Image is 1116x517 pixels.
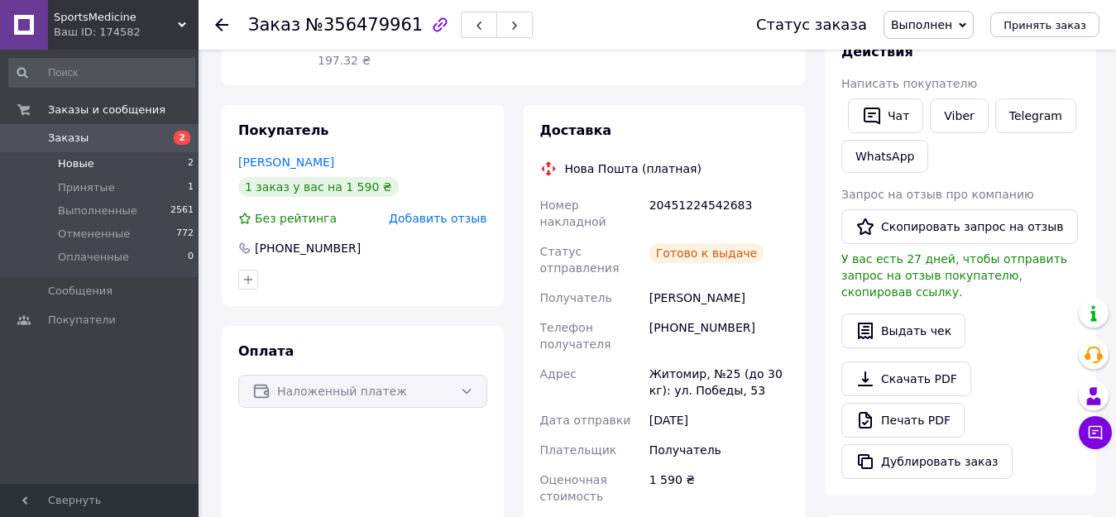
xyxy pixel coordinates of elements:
[646,313,792,359] div: [PHONE_NUMBER]
[48,284,113,299] span: Сообщения
[841,140,928,173] a: WhatsApp
[238,122,328,138] span: Покупатель
[305,15,423,35] span: №356479961
[841,361,971,396] a: Скачать PDF
[1003,19,1086,31] span: Принять заказ
[540,414,631,427] span: Дата отправки
[188,250,194,265] span: 0
[248,15,300,35] span: Заказ
[646,465,792,511] div: 1 590 ₴
[170,203,194,218] span: 2561
[841,403,965,438] a: Печать PDF
[188,156,194,171] span: 2
[841,209,1078,244] button: Скопировать запрос на отзыв
[48,131,89,146] span: Заказы
[646,435,792,465] div: Получатель
[58,180,115,195] span: Принятые
[995,98,1076,133] a: Telegram
[841,44,913,60] span: Действия
[58,250,129,265] span: Оплаченные
[48,103,165,117] span: Заказы и сообщения
[646,283,792,313] div: [PERSON_NAME]
[841,314,965,348] button: Выдать чек
[48,313,116,328] span: Покупатели
[990,12,1099,37] button: Принять заказ
[646,359,792,405] div: Житомир, №25 (до 30 кг): ул. Победы, 53
[646,190,792,237] div: 20451224542683
[540,199,606,228] span: Номер накладной
[540,367,577,381] span: Адрес
[238,156,334,169] a: [PERSON_NAME]
[540,321,611,351] span: Телефон получателя
[58,227,130,242] span: Отмененные
[540,291,612,304] span: Получатель
[58,203,137,218] span: Выполненные
[646,405,792,435] div: [DATE]
[318,37,418,67] span: Каталог ProSale: 197.32 ₴
[841,252,1067,299] span: У вас есть 27 дней, чтобы отправить запрос на отзыв покупателю, скопировав ссылку.
[891,18,952,31] span: Выполнен
[841,77,977,90] span: Написать покупателю
[848,98,923,133] button: Чат
[540,473,607,503] span: Оценочная стоимость
[253,240,362,256] div: [PHONE_NUMBER]
[54,10,178,25] span: SportsMedicine
[540,245,620,275] span: Статус отправления
[8,58,195,88] input: Поиск
[58,156,94,171] span: Новые
[841,444,1013,479] button: Дублировать заказ
[54,25,199,40] div: Ваш ID: 174582
[561,160,706,177] div: Нова Пошта (платная)
[649,243,764,263] div: Готово к выдаче
[1079,416,1112,449] button: Чат с покупателем
[174,131,190,145] span: 2
[540,443,617,457] span: Плательщик
[255,212,337,225] span: Без рейтинга
[841,188,1034,201] span: Запрос на отзыв про компанию
[176,227,194,242] span: 772
[188,180,194,195] span: 1
[238,343,294,359] span: Оплата
[238,177,399,197] div: 1 заказ у вас на 1 590 ₴
[540,122,612,138] span: Доставка
[389,212,486,225] span: Добавить отзыв
[215,17,228,33] div: Вернуться назад
[930,98,988,133] a: Viber
[756,17,867,33] div: Статус заказа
